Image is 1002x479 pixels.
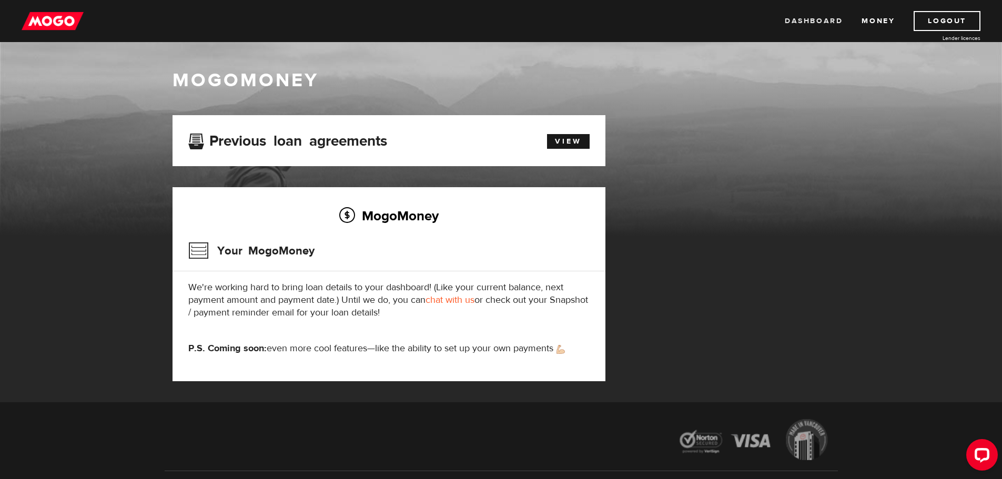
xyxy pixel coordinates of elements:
[785,11,843,31] a: Dashboard
[958,435,1002,479] iframe: LiveChat chat widget
[188,133,387,146] h3: Previous loan agreements
[914,11,980,31] a: Logout
[556,345,565,354] img: strong arm emoji
[547,134,590,149] a: View
[188,342,590,355] p: even more cool features—like the ability to set up your own payments
[188,237,315,264] h3: Your MogoMoney
[22,11,84,31] img: mogo_logo-11ee424be714fa7cbb0f0f49df9e16ec.png
[670,411,838,471] img: legal-icons-92a2ffecb4d32d839781d1b4e4802d7b.png
[188,281,590,319] p: We're working hard to bring loan details to your dashboard! (Like your current balance, next paym...
[188,342,267,354] strong: P.S. Coming soon:
[902,34,980,42] a: Lender licences
[173,69,830,91] h1: MogoMoney
[188,205,590,227] h2: MogoMoney
[862,11,895,31] a: Money
[426,294,474,306] a: chat with us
